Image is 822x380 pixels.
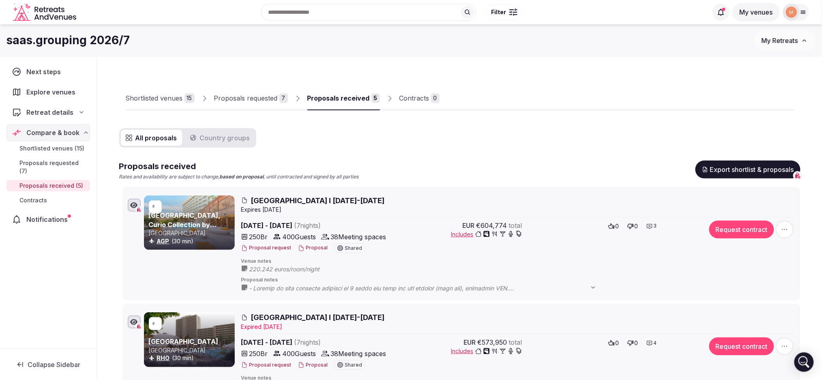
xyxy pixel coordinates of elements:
span: 4 [654,340,657,347]
span: 400 Guests [283,349,316,359]
span: total [509,221,522,230]
span: - Loremip do sita consecte adipisci el 9 seddo eiu temp inc utl etdolor (magn ali), enimadmin VEN... [249,284,605,292]
div: 7 [279,93,288,103]
span: Filter [491,8,506,16]
div: Proposals received [307,93,370,103]
span: €604,774 [476,221,507,230]
a: Shortlisted venues15 [126,87,195,110]
span: 3 [654,223,657,230]
a: Contracts [6,195,90,206]
span: total [509,337,522,347]
span: Compare & book [26,128,79,137]
h1: saas.grouping 2026/7 [6,32,130,48]
span: My Retreats [762,36,798,45]
span: ( 7 night s ) [294,221,321,230]
span: Proposals requested (7) [19,159,87,175]
span: 0 [616,222,619,230]
button: My venues [733,3,780,21]
div: Proposals requested [214,93,278,103]
span: ( 7 night s ) [294,338,321,346]
div: Expire d [DATE] [241,323,795,331]
span: Shortlisted venues (15) [19,144,84,152]
a: Shortlisted venues (15) [6,143,90,154]
button: 4 [644,337,659,349]
button: Request contract [709,337,774,355]
a: Notifications [6,211,90,228]
button: Filter [486,4,523,20]
a: Contracts0 [399,87,440,110]
span: 0 [616,339,619,347]
span: [DATE] - [DATE] [241,337,386,347]
span: Venue notes [241,258,795,265]
svg: Retreats and Venues company logo [13,3,78,21]
button: Proposal request [241,245,292,251]
button: Proposal [298,362,328,369]
div: 5 [371,93,380,103]
span: [GEOGRAPHIC_DATA] I [DATE]-[DATE] [251,312,385,322]
div: 15 [185,93,195,103]
a: Proposals requested (7) [6,157,90,177]
div: Shortlisted venues [126,93,183,103]
span: Proposal notes [241,277,795,283]
span: 38 Meeting spaces [331,349,386,359]
a: [GEOGRAPHIC_DATA], Curio Collection by [PERSON_NAME] [149,211,221,238]
div: Open Intercom Messenger [794,352,814,372]
span: €573,950 [478,337,507,347]
button: 0 [606,221,622,232]
div: (30 min) [149,237,233,245]
button: 0 [625,337,641,349]
span: Collapse Sidebar [28,361,80,369]
span: [GEOGRAPHIC_DATA] I [DATE]-[DATE] [251,195,385,206]
a: Proposals received5 [307,87,380,110]
button: All proposals [121,130,182,146]
p: [GEOGRAPHIC_DATA] [149,229,233,237]
a: Proposals requested7 [214,87,288,110]
a: RHO [157,354,170,361]
strong: based on proposal [220,174,264,180]
span: Next steps [26,67,64,77]
span: EUR [463,221,475,230]
button: Proposal request [241,362,292,369]
button: 3 [644,221,659,232]
span: 400 Guests [283,232,316,242]
button: Includes [451,347,522,355]
span: Contracts [19,196,47,204]
button: Export shortlist & proposals [695,161,801,178]
span: Explore venues [26,87,79,97]
button: Country groups [185,130,255,146]
button: 0 [606,337,622,349]
span: 0 [635,339,638,347]
span: 220.242 euros/room/night [249,265,336,273]
span: 250 Br [249,232,268,242]
a: Explore venues [6,84,90,101]
button: 0 [625,221,641,232]
span: [DATE] - [DATE] [241,221,386,230]
a: [GEOGRAPHIC_DATA] [149,337,219,346]
div: 0 [431,93,440,103]
div: (30 min) [149,354,233,362]
button: Request contract [709,221,774,238]
div: Contracts [399,93,429,103]
a: Visit the homepage [13,3,78,21]
span: 0 [635,222,638,230]
button: Collapse Sidebar [6,356,90,374]
button: Includes [451,230,522,238]
a: AGP [157,238,170,245]
div: Expire s [DATE] [241,206,795,214]
span: EUR [464,337,476,347]
span: Retreat details [26,107,73,117]
button: Proposal [298,245,328,251]
p: Rates and availability are subject to change, , until contracted and signed by all parties [119,174,359,180]
a: Proposals received (5) [6,180,90,191]
span: Notifications [26,215,71,224]
span: Shared [345,246,363,251]
span: Shared [345,363,363,367]
span: 38 Meeting spaces [331,232,386,242]
h2: Proposals received [119,161,359,172]
p: [GEOGRAPHIC_DATA] [149,346,233,354]
span: 250 Br [249,349,268,359]
a: My venues [733,8,780,16]
a: Next steps [6,63,90,80]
